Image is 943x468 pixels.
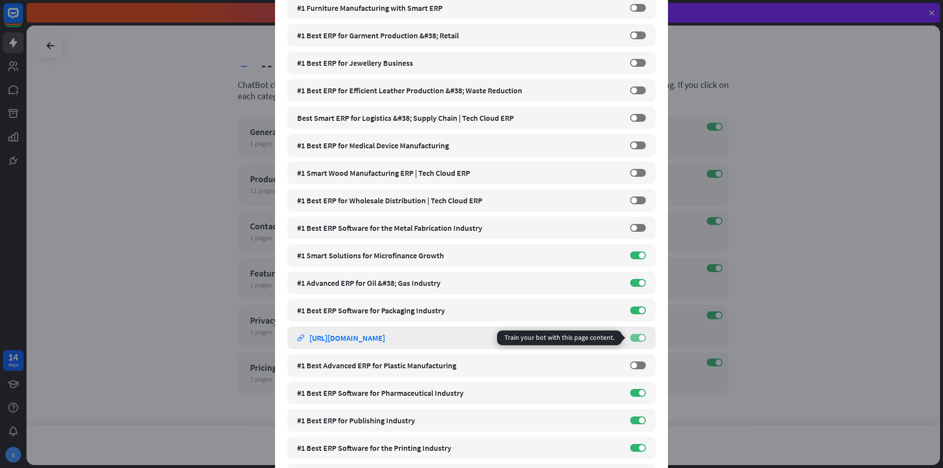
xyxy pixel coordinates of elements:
div: #1 Best ERP for Medical Device Manufacturing [297,140,620,150]
div: [URL][DOMAIN_NAME] [309,333,385,343]
div: Best Smart ERP for Logistics &#38; Supply Chain | Tech Cloud ERP [297,113,620,123]
div: #1 Best ERP for Publishing Industry [297,415,620,425]
div: #1 Best Advanced ERP for Plastic Manufacturing [297,360,620,370]
div: #1 Best ERP Software for Pharmaceutical Industry [297,388,620,398]
div: #1 Best ERP Software for Packaging Industry [297,305,620,315]
a: link [URL][DOMAIN_NAME] [297,327,620,349]
div: #1 Best ERP for Efficient Leather Production &#38; Waste Reduction [297,85,620,95]
div: #1 Advanced ERP for Oil &#38; Gas Industry [297,278,620,288]
div: #1 Smart Solutions for Microfinance Growth [297,250,620,260]
i: link [297,334,305,342]
button: Open LiveChat chat widget [8,4,37,33]
div: #1 Best ERP Software for the Metal Fabrication Industry [297,223,620,233]
div: #1 Smart Wood Manufacturing ERP | Tech Cloud ERP [297,168,620,178]
div: #1 Best ERP for Wholesale Distribution | Tech Cloud ERP [297,195,620,205]
div: #1 Best ERP for Garment Production &#38; Retail [297,30,620,40]
div: #1 Best ERP for Jewellery Business [297,58,620,68]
